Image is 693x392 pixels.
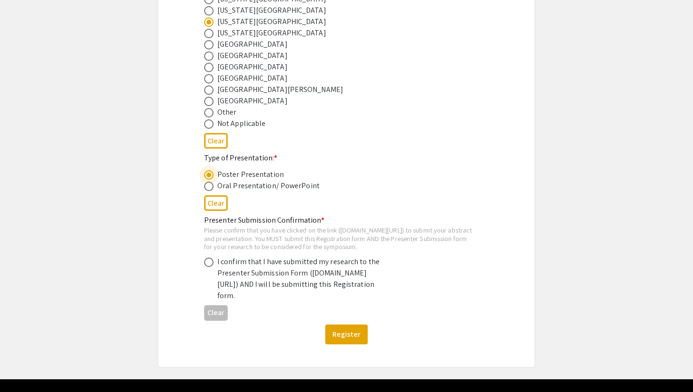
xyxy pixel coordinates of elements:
div: Other [217,107,237,118]
button: Clear [204,195,228,211]
mat-label: Type of Presentation: [204,153,277,163]
button: Register [325,325,368,344]
div: Poster Presentation [217,169,284,180]
div: Please confirm that you have clicked on the link ([DOMAIN_NAME][URL]) to submit your abstract and... [204,226,474,251]
div: I confirm that I have submitted my research to the Presenter Submission Form ([DOMAIN_NAME][URL])... [217,256,382,301]
iframe: Chat [7,350,40,385]
div: [US_STATE][GEOGRAPHIC_DATA] [217,16,326,27]
div: [GEOGRAPHIC_DATA] [217,50,288,61]
div: [US_STATE][GEOGRAPHIC_DATA] [217,5,326,16]
div: Not Applicable [217,118,265,129]
div: [GEOGRAPHIC_DATA] [217,61,288,73]
button: Clear [204,133,228,149]
div: Oral Presentation/ PowerPoint [217,180,320,192]
div: [US_STATE][GEOGRAPHIC_DATA] [217,27,326,39]
div: [GEOGRAPHIC_DATA] [217,39,288,50]
div: [GEOGRAPHIC_DATA] [217,73,288,84]
button: Clear [204,305,228,321]
mat-label: Presenter Submission Confirmation [204,215,324,225]
div: [GEOGRAPHIC_DATA] [217,95,288,107]
div: [GEOGRAPHIC_DATA][PERSON_NAME] [217,84,343,95]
